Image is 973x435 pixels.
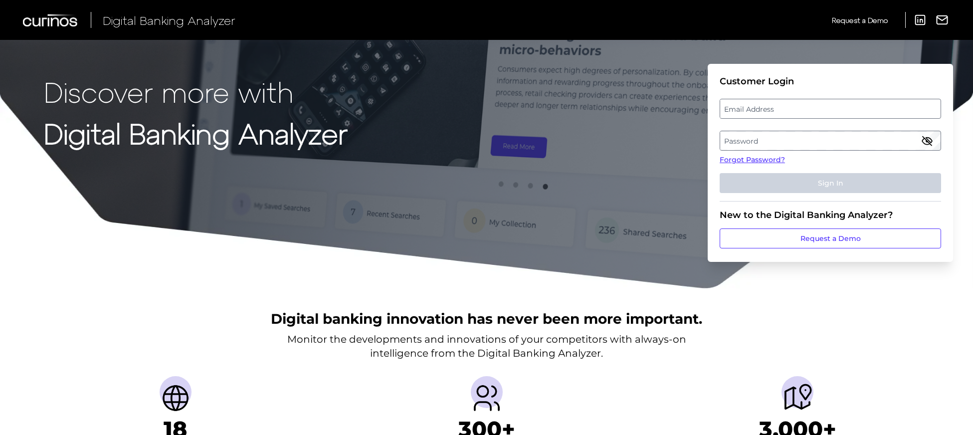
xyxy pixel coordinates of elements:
span: Request a Demo [832,16,888,24]
p: Monitor the developments and innovations of your competitors with always-on intelligence from the... [287,332,686,360]
a: Forgot Password? [720,155,941,165]
img: Providers [471,382,503,414]
div: Customer Login [720,76,941,87]
h2: Digital banking innovation has never been more important. [271,309,702,328]
a: Request a Demo [832,12,888,28]
span: Digital Banking Analyzer [103,13,235,27]
a: Request a Demo [720,228,941,248]
img: Curinos [23,14,79,26]
strong: Digital Banking Analyzer [44,116,348,150]
img: Countries [160,382,192,414]
div: New to the Digital Banking Analyzer? [720,210,941,220]
button: Sign In [720,173,941,193]
img: Journeys [781,382,813,414]
label: Email Address [720,100,940,118]
p: Discover more with [44,76,348,107]
label: Password [720,132,940,150]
